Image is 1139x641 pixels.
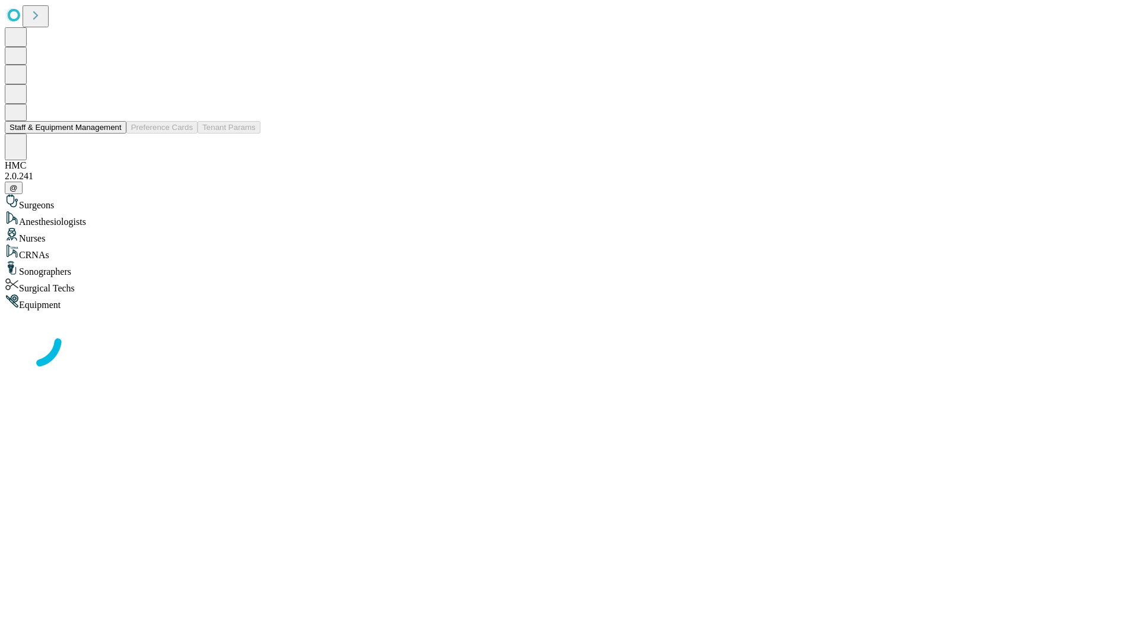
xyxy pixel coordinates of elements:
[9,183,18,192] span: @
[5,294,1134,310] div: Equipment
[126,121,198,134] button: Preference Cards
[5,277,1134,294] div: Surgical Techs
[5,121,126,134] button: Staff & Equipment Management
[5,160,1134,171] div: HMC
[198,121,260,134] button: Tenant Params
[5,261,1134,277] div: Sonographers
[5,194,1134,211] div: Surgeons
[5,244,1134,261] div: CRNAs
[5,182,23,194] button: @
[5,227,1134,244] div: Nurses
[5,211,1134,227] div: Anesthesiologists
[5,171,1134,182] div: 2.0.241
